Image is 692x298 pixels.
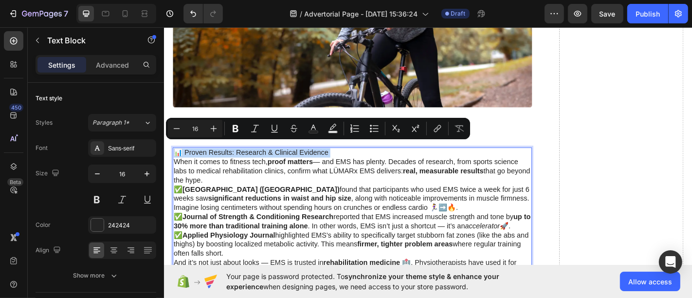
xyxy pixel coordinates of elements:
p: ✅ reported that EMS increased muscle strength and tone by . In other words, EMS isn’t just a shor... [11,207,406,227]
i: accelerator [333,218,371,226]
strong: real, measurable results [264,157,353,165]
button: Publish [627,4,668,23]
p: 7 [64,8,68,19]
p: When it comes to fitness tech, — and EMS has plenty. Decades of research, from sports science lab... [11,146,406,176]
div: Show more [73,271,119,280]
div: Color [36,221,51,229]
p: ✅ found that participants who used EMS twice a week for just 6 weeks saw , along with noticeable ... [11,177,406,207]
button: Allow access [620,272,680,291]
div: Styles [36,118,53,127]
strong: [GEOGRAPHIC_DATA] ([GEOGRAPHIC_DATA]) [20,177,194,186]
div: Align [36,244,63,257]
strong: up to 30% more than traditional training alone [11,207,405,226]
span: Your page is password protected. To when designing pages, we need access to your store password. [226,271,537,292]
div: Font [36,144,48,152]
span: Paragraph 1* [92,118,129,127]
div: Editor contextual toolbar [166,118,470,139]
div: Size [36,167,61,180]
p: Advanced [96,60,129,70]
div: Publish [636,9,660,19]
p: Settings [48,60,75,70]
div: 242424 [108,221,154,230]
div: Beta [7,178,23,186]
div: Undo/Redo [183,4,223,23]
strong: Applied Physiology Journal [20,228,123,236]
button: Paragraph 1* [88,114,156,131]
strong: proof matters [114,147,164,155]
iframe: Design area [164,26,692,267]
span: synchronize your theme style & enhance your experience [226,272,499,291]
div: 450 [9,104,23,112]
strong: significant reductions in waist and hip size [49,187,207,195]
strong: rehabilitation medicine 🏥 [176,258,273,266]
button: Save [591,4,623,23]
button: Show more [36,267,156,284]
div: Open Intercom Messenger [659,250,682,274]
p: 📊 Proven Results: Research & Clinical Evidence [11,136,406,146]
span: Advertorial Page - [DATE] 15:36:24 [305,9,418,19]
button: 7 [4,4,73,23]
span: / [300,9,303,19]
p: And it’s not just about looks — EMS is trusted in . Physiotherapists have used it for years to re... [11,258,406,288]
div: Text style [36,94,62,103]
p: Text Block [47,35,130,46]
div: Sans-serif [108,144,154,153]
strong: firmer, tighter problem areas [214,238,319,246]
span: Allow access [628,277,672,287]
p: ✅ highlighted EMS’s ability to specifically target stubborn fat zones (like the abs and thighs) b... [11,227,406,258]
strong: Journal of Strength & Conditioning Research [20,207,187,216]
span: Save [600,10,616,18]
span: Draft [451,9,466,18]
